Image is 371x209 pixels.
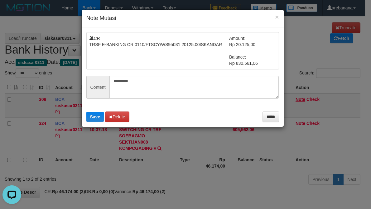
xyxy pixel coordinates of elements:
[109,114,125,119] span: Delete
[86,112,104,122] button: Save
[86,14,279,22] h4: Note Mutasi
[275,14,279,20] button: ×
[86,76,109,99] span: Content
[89,35,229,66] td: CR TRSF E-BANKING CR 0110/FTSCY/WS95031 20125.00ISKANDAR
[229,35,276,66] td: Amount: Rp 20.125,00 Balance: Rp 830.561,06
[90,114,100,119] span: Save
[2,2,21,21] button: Open LiveChat chat widget
[105,112,129,122] button: Delete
